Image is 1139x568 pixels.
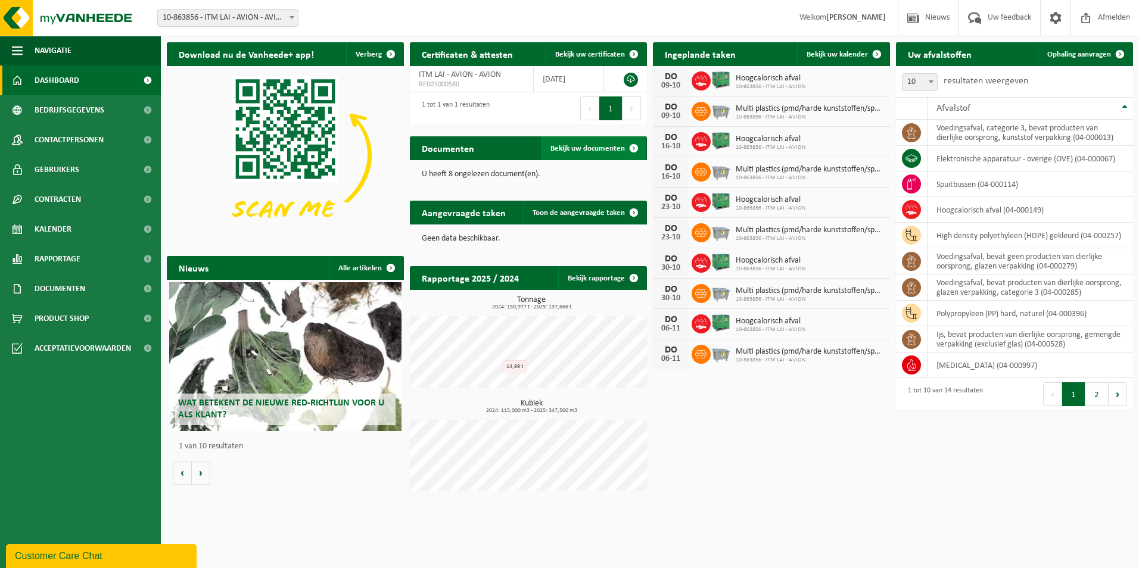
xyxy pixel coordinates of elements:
[410,42,525,65] h2: Certificaten & attesten
[736,286,884,296] span: Multi plastics (pmd/harde kunststoffen/spanbanden/eps/folie naturel/folie gemeng...
[659,233,683,242] div: 23-10
[534,66,604,92] td: [DATE]
[736,226,884,235] span: Multi plastics (pmd/harde kunststoffen/spanbanden/eps/folie naturel/folie gemeng...
[35,214,71,244] span: Kalender
[826,13,886,22] strong: [PERSON_NAME]
[416,304,647,310] span: 2024: 150,977 t - 2025: 137,666 t
[599,96,623,120] button: 1
[173,461,192,485] button: Vorige
[179,442,398,451] p: 1 van 10 resultaten
[167,42,326,65] h2: Download nu de Vanheede+ app!
[356,51,382,58] span: Verberg
[35,125,104,155] span: Contactpersonen
[736,317,805,326] span: Hoogcalorisch afval
[169,282,402,431] a: Wat betekent de nieuwe RED-richtlijn voor u als klant?
[35,65,79,95] span: Dashboard
[711,100,731,120] img: WB-2500-GAL-GY-01
[653,42,748,65] h2: Ingeplande taken
[555,51,625,58] span: Bekijk uw certificaten
[1109,382,1127,406] button: Next
[736,205,805,212] span: 10-863856 - ITM LAI - AVION
[736,266,805,273] span: 10-863856 - ITM LAI - AVION
[928,223,1133,248] td: high density polyethyleen (HDPE) gekleurd (04-000257)
[1062,382,1085,406] button: 1
[736,144,805,151] span: 10-863856 - ITM LAI - AVION
[35,333,131,363] span: Acceptatievoorwaarden
[928,274,1133,301] td: voedingsafval, bevat producten van dierlijke oorsprong, glazen verpakking, categorie 3 (04-000285)
[896,42,984,65] h2: Uw afvalstoffen
[523,201,646,224] a: Toon de aangevraagde taken
[736,83,805,90] span: 10-863856 - ITM LAI - AVION
[346,42,403,66] button: Verberg
[167,256,220,279] h2: Nieuws
[659,194,683,203] div: DO
[736,296,884,303] span: 10-863856 - ITM LAI - AVION
[807,51,868,58] span: Bekijk uw kalender
[533,209,625,217] span: Toon de aangevraagde taken
[736,235,884,242] span: 10-863856 - ITM LAI - AVION
[928,171,1133,197] td: spuitbussen (04-000114)
[329,256,403,280] a: Alle artikelen
[659,102,683,112] div: DO
[541,136,646,160] a: Bekijk uw documenten
[416,95,490,121] div: 1 tot 1 van 1 resultaten
[659,203,683,211] div: 23-10
[659,82,683,90] div: 09-10
[659,355,683,363] div: 06-11
[928,326,1133,352] td: ijs, bevat producten van dierlijke oorsprong, gemengde verpakking (exclusief glas) (04-000528)
[659,112,683,120] div: 09-10
[558,266,646,290] a: Bekijk rapportage
[736,74,805,83] span: Hoogcalorisch afval
[928,197,1133,223] td: hoogcalorisch afval (04-000149)
[419,70,501,79] span: ITM LAI - AVION - AVION
[416,408,647,414] span: 2024: 115,000 m3 - 2025: 347,500 m3
[711,252,731,272] img: PB-HB-1400-HPE-GN-01
[410,136,486,160] h2: Documenten
[659,72,683,82] div: DO
[928,120,1133,146] td: voedingsafval, categorie 3, bevat producten van dierlijke oorsprong, kunststof verpakking (04-000...
[659,285,683,294] div: DO
[659,324,683,333] div: 06-11
[158,10,298,26] span: 10-863856 - ITM LAI - AVION - AVION
[416,400,647,414] h3: Kubiek
[711,313,731,333] img: PB-HB-1400-HPE-GN-01
[659,264,683,272] div: 30-10
[35,304,89,333] span: Product Shop
[902,381,983,407] div: 1 tot 10 van 14 resultaten
[178,398,384,419] span: Wat betekent de nieuwe RED-richtlijn voor u als klant?
[659,133,683,142] div: DO
[711,343,731,363] img: WB-2500-GAL-GY-01
[936,104,970,113] span: Afvalstof
[35,36,71,65] span: Navigatie
[659,173,683,181] div: 16-10
[416,296,647,310] h3: Tonnage
[736,195,805,205] span: Hoogcalorisch afval
[736,256,805,266] span: Hoogcalorisch afval
[35,244,80,274] span: Rapportage
[1038,42,1132,66] a: Ophaling aanvragen
[659,224,683,233] div: DO
[797,42,889,66] a: Bekijk uw kalender
[659,294,683,302] div: 30-10
[736,357,884,364] span: 10-863856 - ITM LAI - AVION
[1085,382,1109,406] button: 2
[167,66,404,244] img: Download de VHEPlus App
[35,274,85,304] span: Documenten
[711,221,731,242] img: WB-2500-GAL-GY-01
[711,130,731,151] img: PB-HB-1400-HPE-GN-01
[35,95,104,125] span: Bedrijfsgegevens
[944,76,1028,86] label: resultaten weergeven
[659,254,683,264] div: DO
[659,142,683,151] div: 16-10
[6,542,199,568] iframe: chat widget
[1047,51,1111,58] span: Ophaling aanvragen
[928,248,1133,274] td: voedingsafval, bevat geen producten van dierlijke oorsprong, glazen verpakking (04-000279)
[711,282,731,302] img: WB-2500-GAL-GY-01
[736,174,884,182] span: 10-863856 - ITM LAI - AVION
[192,461,210,485] button: Volgende
[422,170,635,179] p: U heeft 8 ongelezen document(en).
[410,201,518,224] h2: Aangevraagde taken
[736,104,884,114] span: Multi plastics (pmd/harde kunststoffen/spanbanden/eps/folie naturel/folie gemeng...
[736,326,805,333] span: 10-863856 - ITM LAI - AVION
